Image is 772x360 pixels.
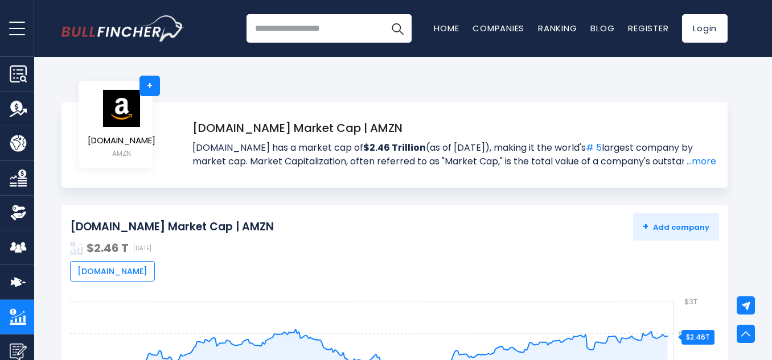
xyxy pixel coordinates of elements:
[586,141,602,154] a: # 5
[633,213,719,241] button: +Add company
[70,220,274,234] h2: [DOMAIN_NAME] Market Cap | AMZN
[192,141,716,168] span: [DOMAIN_NAME] has a market cap of (as of [DATE]), making it the world's largest company by market...
[678,329,697,340] text: $2.5T
[473,22,524,34] a: Companies
[682,14,728,43] a: Login
[70,241,84,255] img: addasd
[643,222,709,232] span: Add company
[61,15,184,42] a: Go to homepage
[139,76,160,96] a: +
[77,266,147,276] span: [DOMAIN_NAME]
[10,204,27,221] img: Ownership
[643,220,648,233] strong: +
[434,22,459,34] a: Home
[538,22,577,34] a: Ranking
[192,119,716,136] h1: [DOMAIN_NAME] Market Cap | AMZN
[88,136,155,146] span: [DOMAIN_NAME]
[102,89,142,127] img: logo
[61,15,184,42] img: Bullfincher logo
[383,14,412,43] button: Search
[684,296,697,307] text: $3T
[133,245,151,252] span: [DATE]
[363,141,426,154] strong: $2.46 Trillion
[88,148,155,159] small: AMZN
[590,22,614,34] a: Blog
[684,155,716,168] a: ...more
[87,89,156,160] a: [DOMAIN_NAME] AMZN
[87,240,129,256] strong: $2.46 T
[681,330,714,345] div: $2.46T
[628,22,668,34] a: Register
